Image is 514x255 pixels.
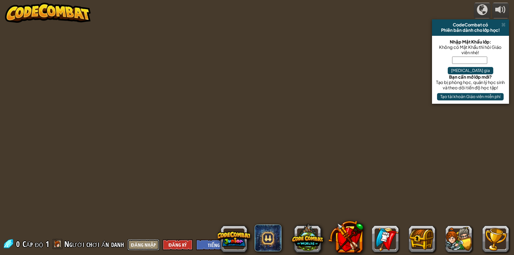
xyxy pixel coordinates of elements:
[127,239,159,250] button: Đăng nhập
[474,3,491,18] button: Chiến dịch
[492,3,509,18] button: Tùy chỉnh âm lượng
[435,45,506,55] div: Không có Mật Khẩu thì hỏi Giáo viên nhé!
[5,3,91,23] img: CodeCombat - Learn how to code by playing a game
[163,239,193,250] button: Đăng Ký
[16,239,22,249] span: 0
[64,239,124,249] span: Người chơi ẩn danh
[435,39,506,45] div: Nhập Mật Khẩu lớp:
[435,22,506,27] div: CodeCombat có
[435,74,506,80] div: Bạn cần mở lớp mới?
[437,93,504,100] button: Tạo tài khoản Giáo viên miễn phí
[435,80,506,90] div: Tạo bị phòng học, quản lý học sinh và theo dõi tiến độ học tập!
[435,27,506,33] div: Phiên bản dành cho lớp học!
[46,239,49,249] span: 1
[448,67,493,74] button: [MEDICAL_DATA] gia
[22,239,43,250] span: Cấp độ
